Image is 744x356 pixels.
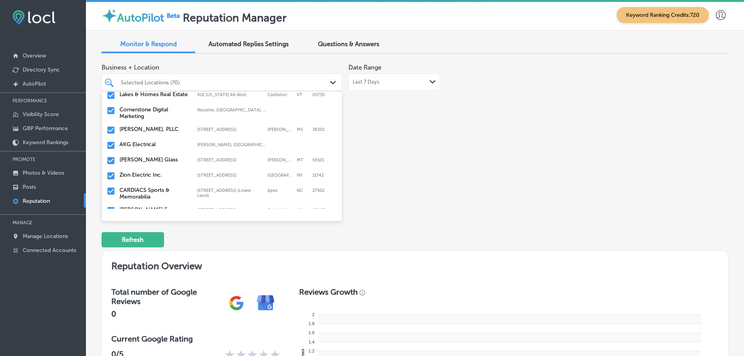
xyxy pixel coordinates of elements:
[120,106,189,120] label: Cornerstone Digital Marketing
[197,142,267,147] label: Lyons, CO, USA | Aurora, CO, USA | Denver, CO, USA | Golden, CO, USA | Parker, CO, USA | Boulder,...
[102,8,117,23] img: autopilot-icon
[102,64,342,71] span: Business + Location
[197,173,264,178] label: 1600-1 N Ocean Ave
[111,287,222,306] h3: Total number of Google Reviews
[23,52,46,59] p: Overview
[222,288,251,318] img: gPZS+5FD6qPJAAAAABJRU5ErkJggg==
[318,40,379,48] span: Questions & Answers
[309,349,314,353] tspan: 1.2
[197,127,264,132] label: 317 East Capitol Street
[102,251,728,278] h2: Reputation Overview
[23,247,76,254] p: Connected Accounts
[183,11,287,24] label: Reputation Manager
[268,188,293,198] label: Apex
[312,127,325,132] label: 39201
[197,157,264,163] label: 20 North 31st Street
[111,309,222,318] h2: 0
[23,66,60,73] p: Directory Sync
[12,10,55,25] img: fda3e92497d09a02dc62c9cd864e3231.png
[268,173,293,178] label: Holtsville
[312,208,325,213] label: 12043
[312,157,324,163] label: 59101
[164,11,183,20] img: Beta
[121,79,331,86] div: Selected Locations (70)
[268,208,293,213] label: Cobleskill
[297,157,309,163] label: MT
[197,92,264,97] label: 912 Vermont 4A West
[23,170,64,176] p: Photos & Videos
[309,330,314,335] tspan: 1.6
[23,81,46,87] p: AutoPilot
[251,288,280,318] img: e7ababfa220611ac49bdb491a11684a6.png
[120,172,189,178] label: Zion Electric Inc.
[297,208,309,213] label: NY
[120,206,189,226] label: Kelley Farm Garden DBA Cobleskill Agway
[309,340,314,344] tspan: 1.4
[23,139,68,146] p: Keyword Rankings
[309,321,314,326] tspan: 1.8
[312,173,324,178] label: 11742
[23,233,68,240] p: Manage Locations
[268,127,293,132] label: Jackson
[120,187,189,200] label: CARDIACS Sports & Memorabilia
[617,7,709,23] span: Keyword Ranking Credits: 720
[297,127,309,132] label: MS
[102,232,164,247] button: Refresh
[268,92,293,97] label: Castleton
[23,111,59,118] p: Visibility Score
[297,188,309,198] label: NC
[120,40,177,48] span: Monitor & Respond
[111,334,280,343] h3: Current Google Rating
[297,173,309,178] label: NY
[120,141,189,148] label: AKG Electrical
[312,312,314,317] tspan: 2
[268,157,293,163] label: Billings
[209,40,289,48] span: Automated Replies Settings
[348,64,382,71] label: Date Range
[197,107,267,113] label: Nocatee, FL, USA | Ingle, FL 32009, USA | Jacksonville, FL, USA | Baldwin, FL 32234, USA | Neptun...
[297,92,309,97] label: VT
[312,92,325,97] label: 05735
[120,156,189,163] label: Critelli Glass
[117,11,164,24] label: AutoPilot
[120,126,189,132] label: Courtney Law, PLLC
[23,184,36,190] p: Posts
[120,91,189,98] label: Lakes & Homes Real Estate
[299,287,358,297] h3: Reviews Growth
[23,125,68,132] p: GBP Performance
[353,79,379,85] span: Last 7 Days
[197,188,264,198] label: 1101 Marco Drive (Lower Level)
[197,208,264,213] label: 239 W Main St
[23,198,50,204] p: Reputation
[312,188,325,198] label: 27502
